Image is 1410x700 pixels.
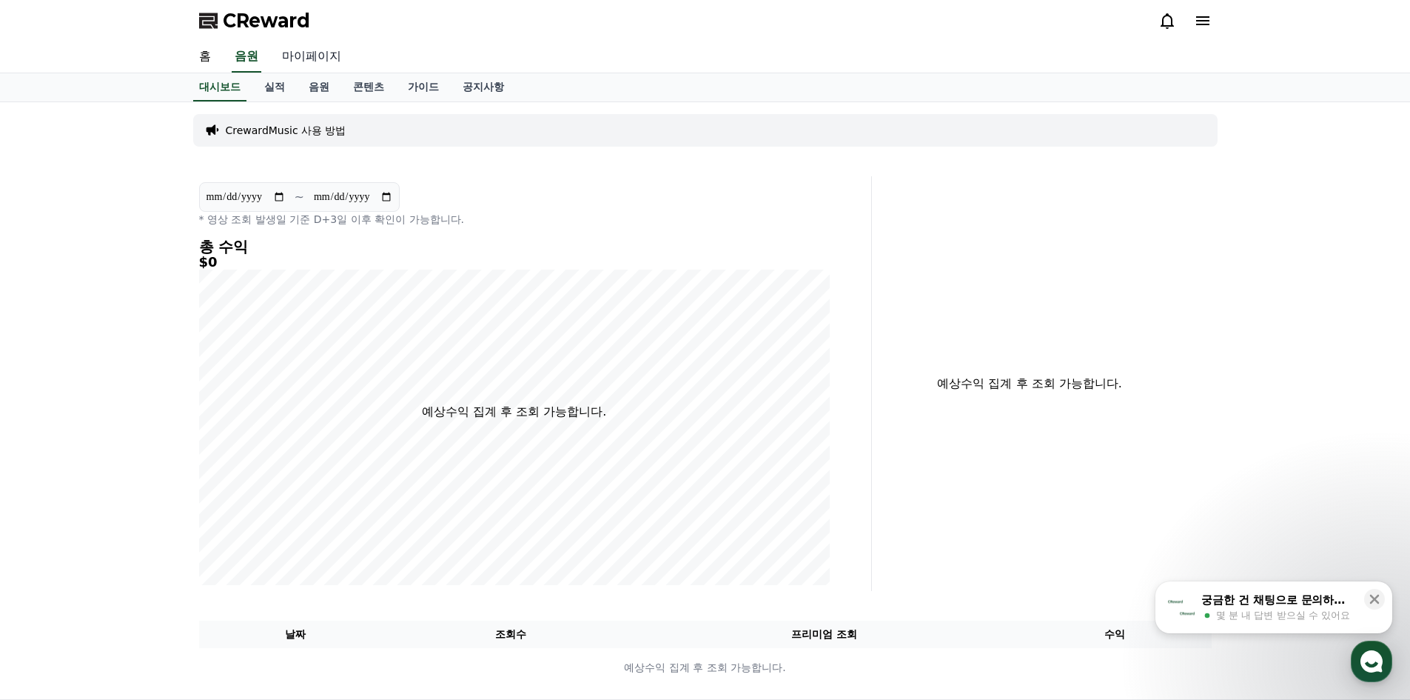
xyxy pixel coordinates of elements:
[252,73,297,101] a: 실적
[193,73,246,101] a: 대시보드
[422,403,606,421] p: 예상수익 집계 후 조회 가능합니다.
[223,9,310,33] span: CReward
[341,73,396,101] a: 콘텐츠
[199,212,830,227] p: * 영상 조회 발생일 기준 D+3일 이후 확인이 가능합니다.
[199,621,392,648] th: 날짜
[270,41,353,73] a: 마이페이지
[232,41,261,73] a: 음원
[396,73,451,101] a: 가이드
[295,188,304,206] p: ~
[226,123,346,138] a: CrewardMusic 사용 방법
[229,492,246,504] span: 설정
[191,470,284,507] a: 설정
[200,660,1211,676] p: 예상수익 집계 후 조회 가능합니다.
[47,492,56,504] span: 홈
[884,375,1176,393] p: 예상수익 집계 후 조회 가능합니다.
[630,621,1018,648] th: 프리미엄 조회
[98,470,191,507] a: 대화
[135,493,153,504] span: 대화
[199,239,830,255] h4: 총 수익
[199,9,310,33] a: CReward
[4,470,98,507] a: 홈
[392,621,629,648] th: 조회수
[297,73,341,101] a: 음원
[199,255,830,270] h5: $0
[451,73,516,101] a: 공지사항
[187,41,223,73] a: 홈
[1018,621,1212,648] th: 수익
